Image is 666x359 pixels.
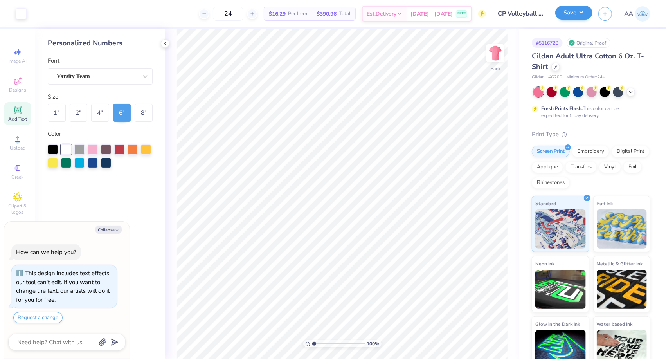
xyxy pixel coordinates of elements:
[535,260,554,268] span: Neon Ink
[9,58,27,64] span: Image AI
[48,92,153,101] div: Size
[623,161,642,173] div: Foil
[541,105,583,112] strong: Fresh Prints Flash:
[535,270,586,309] img: Neon Ink
[625,9,633,18] span: AA
[625,6,650,22] a: AA
[532,38,563,48] div: # 511672B
[532,177,570,189] div: Rhinestones
[13,312,63,323] button: Request a change
[367,10,396,18] span: Est. Delivery
[532,74,544,81] span: Gildan
[48,130,153,139] div: Color
[567,38,610,48] div: Original Proof
[597,270,647,309] img: Metallic & Glitter Ink
[213,7,243,21] input: – –
[612,146,650,157] div: Digital Print
[91,104,109,122] div: 4 "
[535,209,586,249] img: Standard
[565,161,597,173] div: Transfers
[16,269,110,304] div: This design includes text effects our tool can't edit. If you want to change the text, our artist...
[535,320,580,328] span: Glow in the Dark Ink
[599,161,621,173] div: Vinyl
[9,87,26,93] span: Designs
[492,6,549,22] input: Untitled Design
[457,11,466,16] span: FREE
[48,38,153,49] div: Personalized Numbers
[548,74,562,81] span: # G200
[70,104,88,122] div: 2 "
[535,199,556,207] span: Standard
[597,320,633,328] span: Water based Ink
[135,104,153,122] div: 8 "
[532,130,650,139] div: Print Type
[532,146,570,157] div: Screen Print
[566,74,605,81] span: Minimum Order: 24 +
[410,10,453,18] span: [DATE] - [DATE]
[532,161,563,173] div: Applique
[597,260,643,268] span: Metallic & Glitter Ink
[488,45,503,61] img: Back
[555,6,592,20] button: Save
[597,209,647,249] img: Puff Ink
[48,56,59,65] label: Font
[367,340,380,347] span: 100 %
[8,116,27,122] span: Add Text
[113,104,131,122] div: 6 "
[10,145,25,151] span: Upload
[16,248,76,256] div: How can we help you?
[95,226,122,234] button: Collapse
[317,10,337,18] span: $390.96
[339,10,351,18] span: Total
[572,146,609,157] div: Embroidery
[269,10,286,18] span: $16.29
[48,104,66,122] div: 1 "
[288,10,307,18] span: Per Item
[541,105,637,119] div: This color can be expedited for 5 day delivery.
[12,174,24,180] span: Greek
[532,51,644,71] span: Gildan Adult Ultra Cotton 6 Oz. T-Shirt
[635,6,650,22] img: Andrew Adrian
[4,203,31,215] span: Clipart & logos
[597,199,613,207] span: Puff Ink
[490,65,500,72] div: Back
